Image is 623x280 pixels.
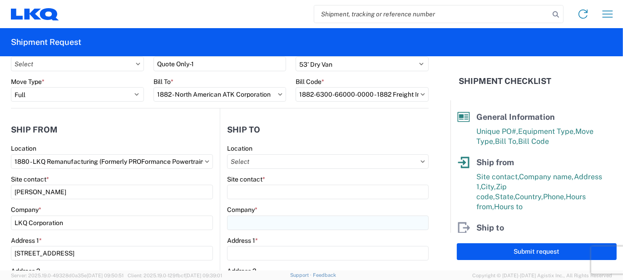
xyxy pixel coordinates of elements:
[185,273,222,278] span: [DATE] 09:39:01
[459,76,551,87] h2: Shipment Checklist
[128,273,222,278] span: Client: 2025.19.0-129fbcf
[476,223,504,232] span: Ship to
[11,37,81,48] h2: Shipment Request
[227,154,429,169] input: Select
[457,243,617,260] button: Submit request
[11,57,144,71] input: Select
[476,172,519,181] span: Site contact,
[313,272,336,278] a: Feedback
[515,192,543,201] span: Country,
[11,175,49,183] label: Site contact
[476,157,514,167] span: Ship from
[11,267,40,275] label: Address 2
[227,144,252,152] label: Location
[11,144,36,152] label: Location
[476,127,518,136] span: Unique PO#,
[227,206,257,214] label: Company
[290,272,313,278] a: Support
[227,175,265,183] label: Site contact
[11,206,41,214] label: Company
[87,273,124,278] span: [DATE] 09:50:51
[227,236,258,245] label: Address 1
[296,78,324,86] label: Bill Code
[153,87,287,102] input: Select
[494,202,523,211] span: Hours to
[476,112,555,122] span: General Information
[11,273,124,278] span: Server: 2025.19.0-49328d0a35e
[472,271,612,280] span: Copyright © [DATE]-[DATE] Agistix Inc., All Rights Reserved
[11,154,213,169] input: Select
[11,236,42,245] label: Address 1
[11,125,58,134] h2: Ship from
[227,125,260,134] h2: Ship to
[481,182,496,191] span: City,
[296,87,429,102] input: Select
[495,192,515,201] span: State,
[495,137,518,146] span: Bill To,
[227,267,256,275] label: Address 2
[518,127,575,136] span: Equipment Type,
[314,5,549,23] input: Shipment, tracking or reference number
[543,192,566,201] span: Phone,
[518,137,549,146] span: Bill Code
[11,78,44,86] label: Move Type
[519,172,574,181] span: Company name,
[153,78,173,86] label: Bill To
